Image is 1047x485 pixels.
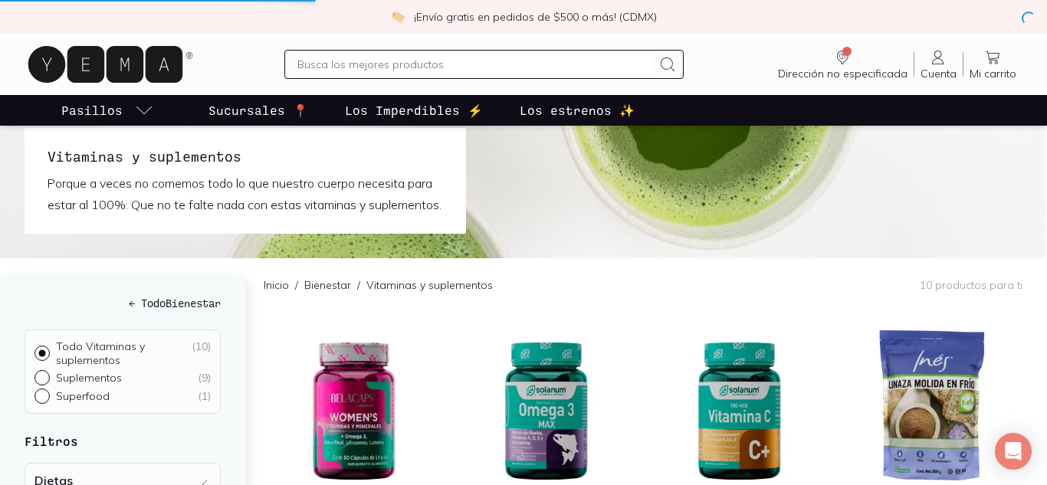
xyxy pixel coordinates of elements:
[921,67,957,80] span: Cuenta
[351,277,366,293] span: /
[342,95,486,126] a: Los Imperdibles ⚡️
[198,371,211,385] div: ( 9 )
[192,339,211,367] div: ( 10 )
[56,339,192,367] p: Todo Vitaminas y suplementos
[517,95,638,126] a: Los estrenos ✨
[963,48,1022,80] a: Mi carrito
[391,10,405,24] img: check
[304,278,351,292] a: Bienestar
[920,278,1022,292] p: 10 productos para ti
[414,9,657,25] p: ¡Envío gratis en pedidos de $500 o más! (CDMX)
[264,278,289,292] a: Inicio
[208,101,308,120] p: Sucursales 📍
[25,295,221,311] a: ← TodoBienestar
[56,389,110,403] p: Superfood
[366,277,493,293] p: Vitaminas y suplementos
[914,48,963,80] a: Cuenta
[61,101,123,120] p: Pasillos
[778,67,908,80] span: Dirección no especificada
[970,67,1016,80] span: Mi carrito
[297,55,652,74] input: Busca los mejores productos
[48,146,443,166] h1: Vitaminas y suplementos
[56,371,122,385] p: Suplementos
[198,389,211,403] div: ( 1 )
[289,277,304,293] span: /
[205,95,311,126] a: Sucursales 📍
[995,433,1032,470] div: Open Intercom Messenger
[520,101,635,120] p: Los estrenos ✨
[58,95,156,126] a: pasillo-todos-link
[48,172,443,215] p: Porque a veces no comemos todo lo que nuestro cuerpo necesita para estar al 100%. Que no te falte...
[772,48,914,80] a: Dirección no especificada
[25,434,78,448] strong: Filtros
[345,101,483,120] p: Los Imperdibles ⚡️
[25,295,221,311] h5: ← Todo Bienestar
